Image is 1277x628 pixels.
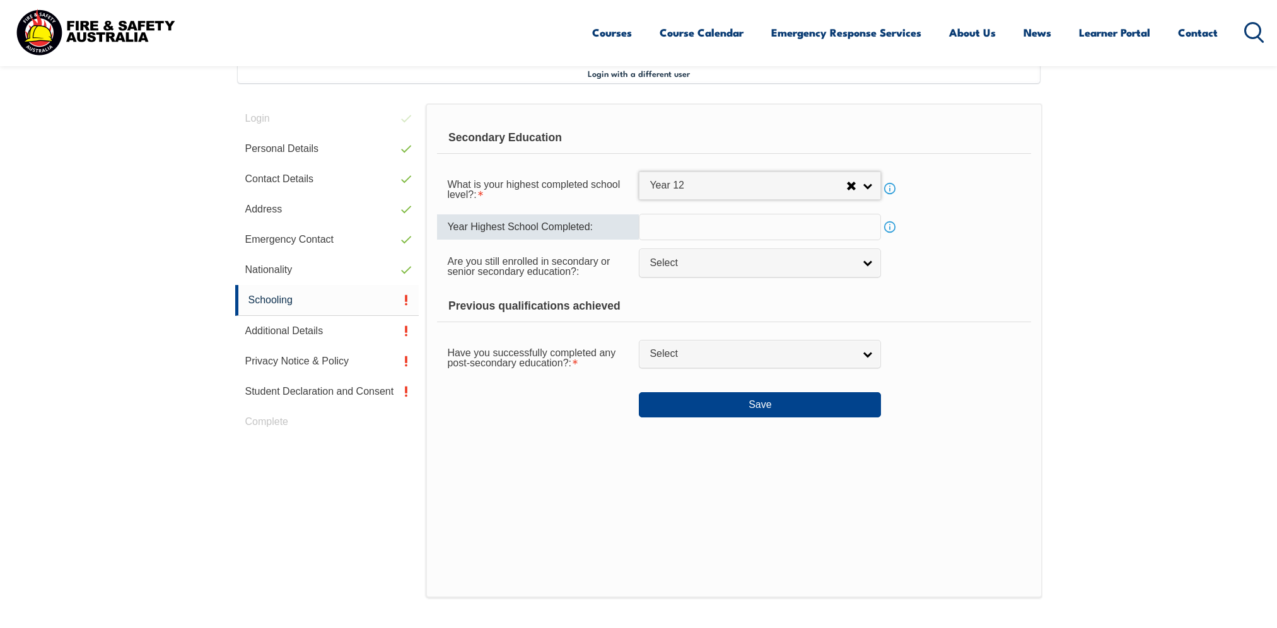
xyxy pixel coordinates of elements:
div: Previous qualifications achieved [437,291,1030,322]
input: YYYY [639,214,881,240]
a: Course Calendar [660,16,743,49]
a: Privacy Notice & Policy [235,346,419,376]
a: News [1023,16,1051,49]
span: Select [650,347,854,361]
span: What is your highest completed school level?: [447,179,620,200]
a: Learner Portal [1079,16,1150,49]
a: Emergency Contact [235,224,419,255]
div: Secondary Education [437,122,1030,154]
div: Year Highest School Completed: [437,214,639,240]
a: Schooling [235,285,419,316]
div: What is your highest completed school level? is required. [437,171,639,206]
a: Student Declaration and Consent [235,376,419,407]
a: Emergency Response Services [771,16,921,49]
a: Courses [592,16,632,49]
a: Nationality [235,255,419,285]
a: Additional Details [235,316,419,346]
a: Contact [1178,16,1218,49]
a: Info [881,180,899,197]
span: Select [650,257,854,270]
span: Are you still enrolled in secondary or senior secondary education?: [447,256,610,277]
span: Login with a different user [588,68,690,78]
div: Have you successfully completed any post-secondary education? is required. [437,339,639,375]
a: Info [881,218,899,236]
a: Address [235,194,419,224]
span: Have you successfully completed any post-secondary education?: [447,347,615,368]
a: About Us [949,16,996,49]
span: Year 12 [650,179,846,192]
button: Save [639,392,881,417]
a: Personal Details [235,134,419,164]
a: Contact Details [235,164,419,194]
